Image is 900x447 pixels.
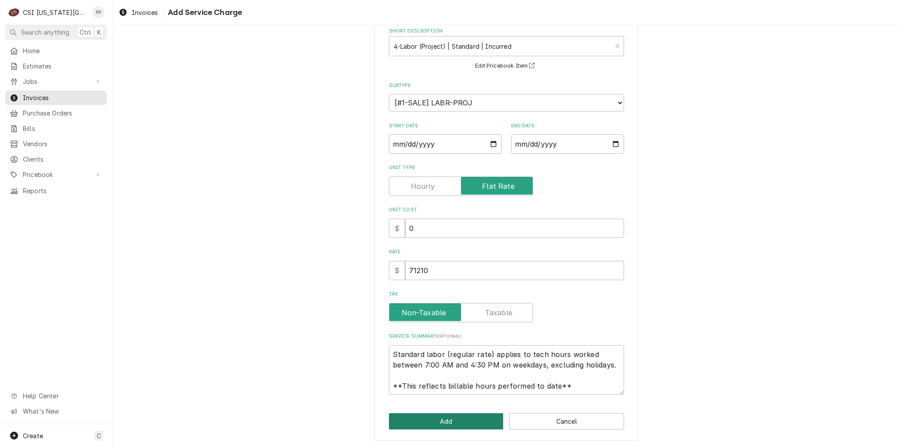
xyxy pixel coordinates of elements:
[5,167,107,182] a: Go to Pricebook
[437,334,461,339] span: ( optional )
[5,25,107,40] button: Search anythingCtrlK
[389,123,502,130] label: Start Date
[389,82,624,112] div: Subtype
[5,121,107,136] a: Bills
[23,391,102,400] span: Help Center
[389,345,624,395] textarea: Standard labor (regular rate) applies to tech hours worked between 7:00 AM and 4:30 PM on weekday...
[389,413,504,429] button: Add
[511,123,624,130] label: End Date
[389,164,624,195] div: Unit Type
[5,43,107,58] a: Home
[23,93,102,102] span: Invoices
[389,413,624,429] div: Button Group Row
[5,90,107,105] a: Invoices
[23,139,102,148] span: Vendors
[474,61,539,72] button: Edit Pricebook Item
[5,389,107,403] a: Go to Help Center
[389,123,502,154] div: Start Date
[389,82,624,89] label: Subtype
[389,249,624,280] div: [object Object]
[389,6,624,395] div: Line Item Create/Update Form
[389,291,624,322] div: Tax
[23,77,89,86] span: Jobs
[389,261,405,280] div: $
[5,106,107,120] a: Purchase Orders
[23,432,43,440] span: Create
[23,46,102,55] span: Home
[389,219,405,238] div: $
[8,6,20,18] div: C
[80,28,91,37] span: Ctrl
[5,59,107,73] a: Estimates
[92,6,105,18] div: Philip Potter's Avatar
[97,28,101,37] span: K
[5,184,107,198] a: Reports
[389,206,624,213] label: Unit Cost
[389,333,624,340] label: Service Summary
[115,5,161,20] a: Invoices
[23,170,89,179] span: Pricebook
[389,206,624,238] div: Unit Cost
[23,407,102,416] span: What's New
[5,152,107,166] a: Clients
[389,28,624,71] div: Short Description
[511,123,624,154] div: End Date
[389,413,624,429] div: Button Group
[389,164,624,171] label: Unit Type
[132,8,158,17] span: Invoices
[23,8,87,17] div: CSI [US_STATE][GEOGRAPHIC_DATA]
[389,28,624,35] label: Short Description
[23,61,102,71] span: Estimates
[509,413,624,429] button: Cancel
[389,291,624,298] label: Tax
[21,28,69,37] span: Search anything
[5,74,107,89] a: Go to Jobs
[8,6,20,18] div: CSI Kansas City's Avatar
[165,7,242,18] span: Add Service Charge
[23,186,102,195] span: Reports
[5,137,107,151] a: Vendors
[389,249,624,256] label: Rate
[23,124,102,133] span: Bills
[511,134,624,154] input: yyyy-mm-dd
[23,108,102,118] span: Purchase Orders
[389,333,624,395] div: Service Summary
[97,431,101,440] span: C
[5,404,107,418] a: Go to What's New
[92,6,105,18] div: PP
[389,134,502,154] input: yyyy-mm-dd
[23,155,102,164] span: Clients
